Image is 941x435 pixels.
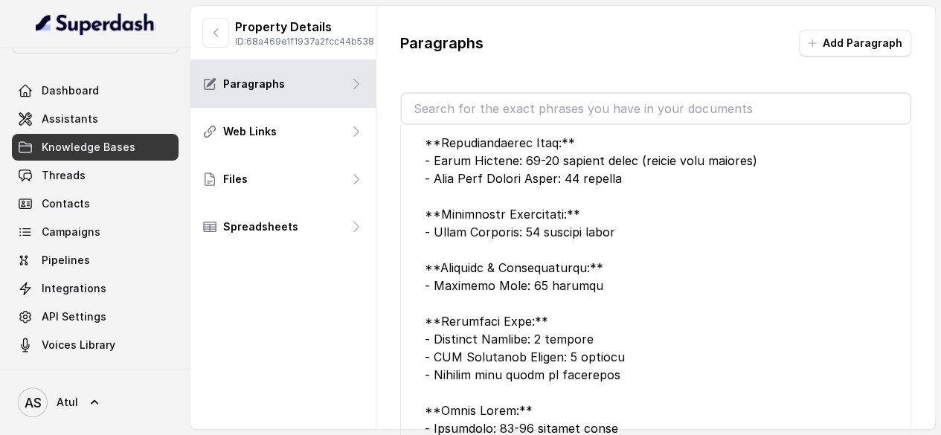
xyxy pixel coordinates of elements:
[12,381,179,423] a: Atul
[42,309,106,324] span: API Settings
[12,247,179,274] a: Pipelines
[42,140,135,155] span: Knowledge Bases
[12,106,179,132] a: Assistants
[42,225,100,239] span: Campaigns
[223,172,248,187] p: Files
[42,253,90,268] span: Pipelines
[42,83,99,98] span: Dashboard
[57,395,78,410] span: Atul
[12,134,179,161] a: Knowledge Bases
[12,190,179,217] a: Contacts
[223,77,285,91] p: Paragraphs
[12,77,179,104] a: Dashboard
[235,36,374,48] p: ID: 68a469e1f1937a2fcc44b538
[400,33,484,54] p: Paragraphs
[223,219,298,234] p: Spreadsheets
[12,303,179,330] a: API Settings
[42,112,98,126] span: Assistants
[42,338,115,352] span: Voices Library
[402,94,910,123] input: Search for the exact phrases you have in your documents
[42,196,90,211] span: Contacts
[42,168,86,183] span: Threads
[42,281,106,296] span: Integrations
[25,395,42,410] text: AS
[12,162,179,189] a: Threads
[36,12,155,36] img: light.svg
[235,18,374,36] p: Property Details
[12,275,179,302] a: Integrations
[799,30,911,57] button: Add Paragraph
[223,124,277,139] p: Web Links
[12,219,179,245] a: Campaigns
[12,332,179,358] a: Voices Library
